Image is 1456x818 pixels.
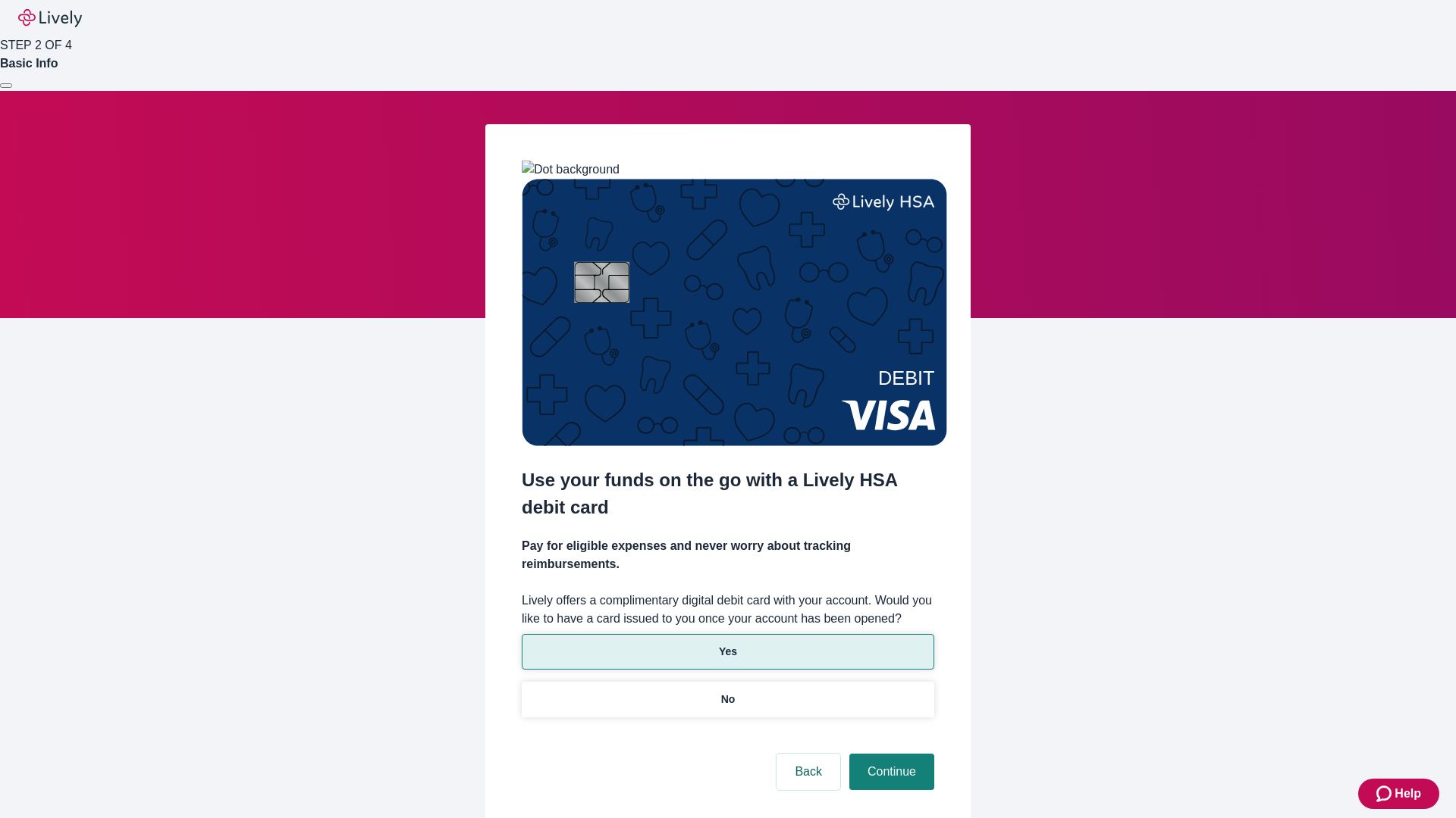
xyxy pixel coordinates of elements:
[1358,779,1439,809] button: Zendesk support iconHelp
[777,754,840,790] button: Back
[522,537,934,573] h4: Pay for eligible expenses and never worry about tracking reimbursements.
[522,682,934,717] button: No
[522,179,947,446] img: Debit card
[719,644,737,660] p: Yes
[522,467,934,521] h2: Use your funds on the go with a Lively HSA debit card
[721,692,736,707] p: No
[522,634,934,670] button: Yes
[522,592,934,628] label: Lively offers a complimentary digital debit card with your account. Would you like to have a card...
[849,754,934,790] button: Continue
[18,9,82,27] img: Lively
[522,161,620,179] img: Dot background
[1395,785,1421,803] span: Help
[1376,785,1395,803] svg: Zendesk support icon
